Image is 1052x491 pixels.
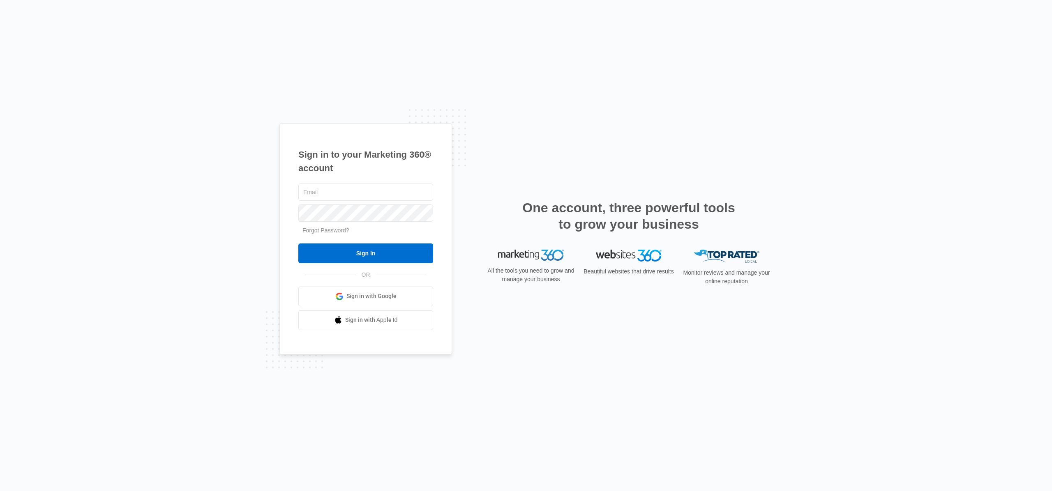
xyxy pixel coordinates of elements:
[302,227,349,234] a: Forgot Password?
[298,148,433,175] h1: Sign in to your Marketing 360® account
[520,200,738,232] h2: One account, three powerful tools to grow your business
[498,250,564,261] img: Marketing 360
[356,271,376,279] span: OR
[298,243,433,263] input: Sign In
[694,250,759,263] img: Top Rated Local
[298,310,433,330] a: Sign in with Apple Id
[596,250,662,262] img: Websites 360
[298,184,433,201] input: Email
[583,267,675,276] p: Beautiful websites that drive results
[346,292,397,301] span: Sign in with Google
[681,268,773,286] p: Monitor reviews and manage your online reputation
[345,316,398,324] span: Sign in with Apple Id
[485,266,577,284] p: All the tools you need to grow and manage your business
[298,287,433,306] a: Sign in with Google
